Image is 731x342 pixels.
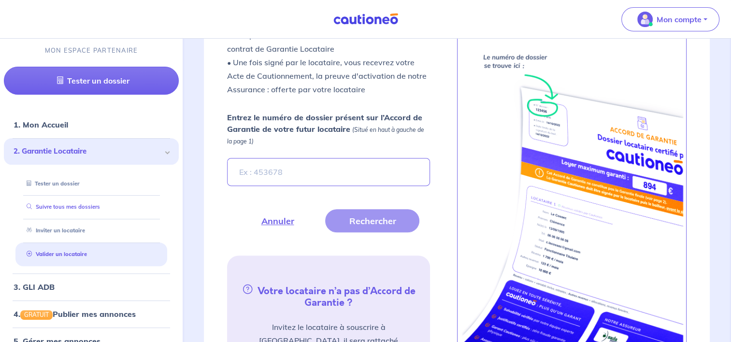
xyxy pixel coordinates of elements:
[14,309,136,319] a: 4.GRATUITPublier mes annonces
[23,180,80,186] a: Tester un dossier
[14,282,55,292] a: 3. GLI ADB
[4,277,179,297] div: 3. GLI ADB
[4,115,179,134] div: 1. Mon Accueil
[4,304,179,324] div: 4.GRATUITPublier mes annonces
[657,14,702,25] p: Mon compte
[621,7,719,31] button: illu_account_valid_menu.svgMon compte
[4,67,179,95] a: Tester un dossier
[227,158,430,186] input: Ex : 453678
[637,12,653,27] img: illu_account_valid_menu.svg
[15,223,167,239] div: Inviter un locataire
[45,46,138,55] p: MON ESPACE PARTENAIRE
[4,138,179,165] div: 2. Garantie Locataire
[15,199,167,215] div: Suivre tous mes dossiers
[237,209,317,232] button: Annuler
[15,246,167,262] div: Valider un locataire
[15,175,167,191] div: Tester un dossier
[227,126,424,145] em: (Situé en haut à gauche de la page 1)
[231,283,426,309] h5: Votre locataire n’a pas d’Accord de Garantie ?
[23,227,85,234] a: Inviter un locataire
[23,203,100,210] a: Suivre tous mes dossiers
[14,146,162,157] span: 2. Garantie Locataire
[330,13,402,25] img: Cautioneo
[14,120,68,129] a: 1. Mon Accueil
[227,113,422,134] strong: Entrez le numéro de dossier présent sur l’Accord de Garantie de votre futur locataire
[23,251,87,257] a: Valider un locataire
